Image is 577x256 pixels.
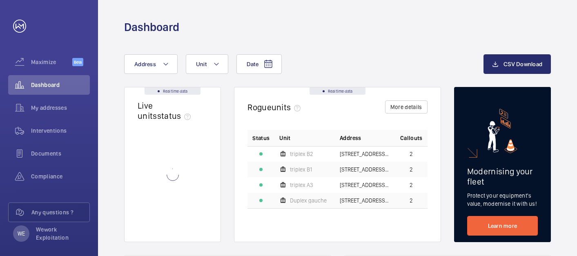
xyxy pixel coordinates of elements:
[400,134,423,142] span: Callouts
[290,151,313,157] span: triplex B2
[31,149,90,158] span: Documents
[340,182,390,188] span: [STREET_ADDRESS] - [STREET_ADDRESS]
[385,100,428,114] button: More details
[145,87,201,95] div: Real time data
[340,151,390,157] span: [STREET_ADDRESS] - [STREET_ADDRESS]
[31,58,72,66] span: Maximize
[138,100,194,121] h2: Live units
[72,58,83,66] span: Beta
[410,167,413,172] span: 2
[31,104,90,112] span: My addresses
[410,198,413,203] span: 2
[18,229,25,238] p: WE
[247,102,304,112] h2: Rogue
[410,151,413,157] span: 2
[252,134,270,142] p: Status
[467,191,538,208] p: Protect your equipment's value, modernise it with us!
[503,61,542,67] span: CSV Download
[290,167,312,172] span: triplex B1
[196,61,207,67] span: Unit
[340,167,390,172] span: [STREET_ADDRESS] - [STREET_ADDRESS]
[467,216,538,236] a: Learn more
[279,134,290,142] span: Unit
[247,61,258,67] span: Date
[272,102,304,112] span: units
[290,198,327,203] span: Duplex gauche
[186,54,228,74] button: Unit
[157,111,194,121] span: status
[340,134,361,142] span: Address
[31,208,89,216] span: Any questions ?
[488,109,517,153] img: marketing-card.svg
[410,182,413,188] span: 2
[124,20,179,35] h1: Dashboard
[290,182,313,188] span: triplex A3
[467,166,538,187] h2: Modernising your fleet
[134,61,156,67] span: Address
[31,172,90,180] span: Compliance
[124,54,178,74] button: Address
[36,225,85,242] p: Wework Exploitation
[483,54,551,74] button: CSV Download
[340,198,390,203] span: [STREET_ADDRESS][GEOGRAPHIC_DATA][STREET_ADDRESS]
[31,81,90,89] span: Dashboard
[310,87,365,95] div: Real time data
[31,127,90,135] span: Interventions
[236,54,282,74] button: Date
